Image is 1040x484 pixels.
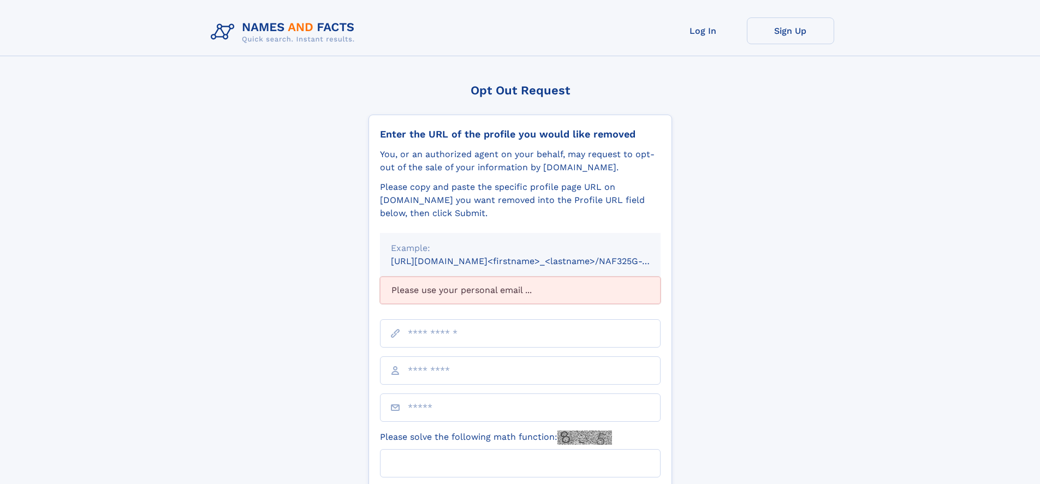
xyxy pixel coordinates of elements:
div: Example: [391,242,650,255]
div: Please use your personal email ... [380,277,661,304]
a: Sign Up [747,17,834,44]
label: Please solve the following math function: [380,431,612,445]
a: Log In [659,17,747,44]
div: You, or an authorized agent on your behalf, may request to opt-out of the sale of your informatio... [380,148,661,174]
div: Enter the URL of the profile you would like removed [380,128,661,140]
div: Opt Out Request [369,83,672,97]
div: Please copy and paste the specific profile page URL on [DOMAIN_NAME] you want removed into the Pr... [380,181,661,220]
img: Logo Names and Facts [206,17,364,47]
small: [URL][DOMAIN_NAME]<firstname>_<lastname>/NAF325G-xxxxxxxx [391,256,681,266]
